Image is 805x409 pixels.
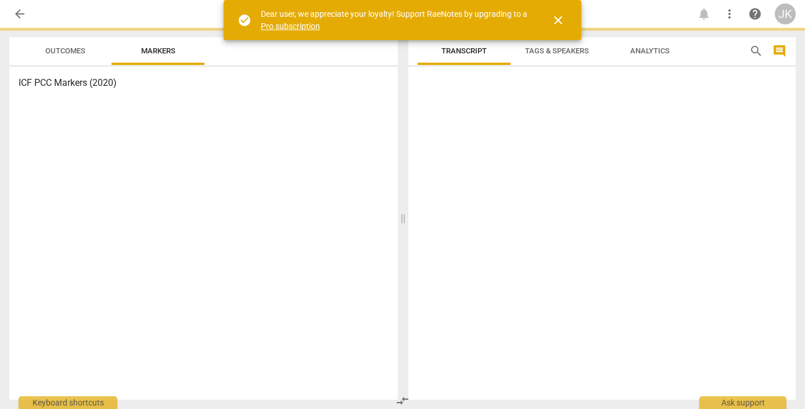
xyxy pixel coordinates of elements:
[749,44,763,58] span: search
[19,396,117,409] div: Keyboard shortcuts
[525,46,589,55] span: Tags & Speakers
[723,7,736,21] span: more_vert
[747,42,766,60] button: Search
[13,7,27,21] span: arrow_back
[19,76,389,90] h3: ICF PCC Markers (2020)
[396,394,409,408] span: compare_arrows
[748,7,762,21] span: help
[699,396,786,409] div: Ask support
[772,44,786,58] span: comment
[551,13,565,27] span: close
[141,46,175,55] span: Markers
[441,46,487,55] span: Transcript
[261,8,530,32] div: Dear user, we appreciate your loyalty! Support RaeNotes by upgrading to a
[745,3,766,24] a: Help
[775,3,796,24] button: JK
[544,6,572,34] button: Close
[770,42,789,60] button: Show/Hide comments
[238,13,251,27] span: check_circle
[45,46,85,55] span: Outcomes
[630,46,670,55] span: Analytics
[261,21,320,31] a: Pro subscription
